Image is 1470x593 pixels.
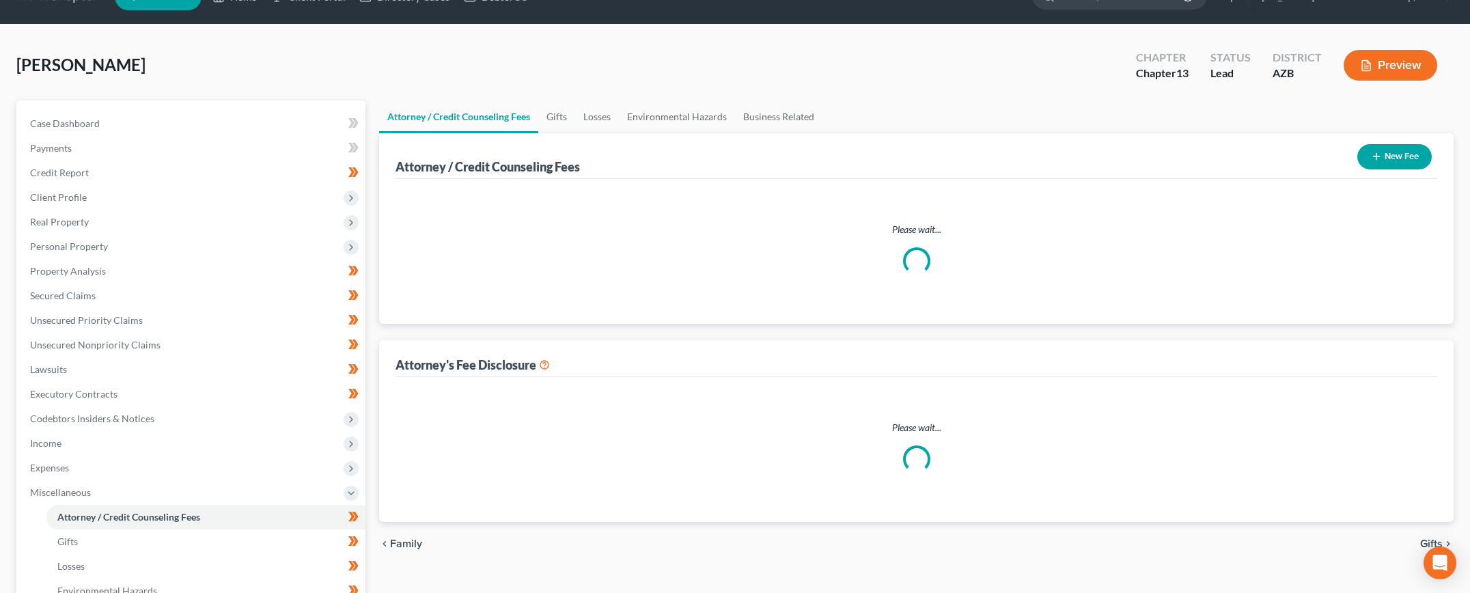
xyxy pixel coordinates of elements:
span: Unsecured Priority Claims [30,314,143,326]
a: Lawsuits [19,357,365,382]
p: Please wait... [406,421,1426,435]
span: Losses [57,560,85,572]
button: Gifts chevron_right [1420,538,1454,549]
button: Preview [1344,50,1437,81]
a: Attorney / Credit Counseling Fees [379,100,538,133]
span: Attorney / Credit Counseling Fees [57,511,200,523]
span: Client Profile [30,191,87,203]
a: Secured Claims [19,284,365,308]
a: Gifts [538,100,575,133]
span: Codebtors Insiders & Notices [30,413,154,424]
a: Unsecured Priority Claims [19,308,365,333]
div: Open Intercom Messenger [1424,547,1456,579]
span: Payments [30,142,72,154]
a: Unsecured Nonpriority Claims [19,333,365,357]
a: Business Related [735,100,822,133]
a: Payments [19,136,365,161]
span: Case Dashboard [30,118,100,129]
a: Property Analysis [19,259,365,284]
span: Secured Claims [30,290,96,301]
span: Credit Report [30,167,89,178]
i: chevron_left [379,538,390,549]
a: Credit Report [19,161,365,185]
a: Executory Contracts [19,382,365,406]
div: Chapter [1136,66,1189,81]
span: 13 [1176,66,1189,79]
span: Real Property [30,216,89,227]
span: Gifts [57,536,78,547]
span: Lawsuits [30,363,67,375]
a: Losses [46,554,365,579]
i: chevron_right [1443,538,1454,549]
span: Personal Property [30,240,108,252]
span: Expenses [30,462,69,473]
span: Miscellaneous [30,486,91,498]
a: Losses [575,100,619,133]
button: chevron_left Family [379,538,422,549]
div: Attorney's Fee Disclosure [396,357,550,373]
a: Gifts [46,529,365,554]
a: Environmental Hazards [619,100,735,133]
div: Chapter [1136,50,1189,66]
div: AZB [1273,66,1322,81]
a: Attorney / Credit Counseling Fees [46,505,365,529]
div: Attorney / Credit Counseling Fees [396,158,580,175]
p: Please wait... [406,223,1426,236]
a: Case Dashboard [19,111,365,136]
div: District [1273,50,1322,66]
button: New Fee [1357,144,1432,169]
span: Family [390,538,422,549]
div: Status [1210,50,1251,66]
span: Executory Contracts [30,388,117,400]
span: Unsecured Nonpriority Claims [30,339,161,350]
div: Lead [1210,66,1251,81]
span: Gifts [1420,538,1443,549]
span: [PERSON_NAME] [16,55,145,74]
span: Income [30,437,61,449]
span: Property Analysis [30,265,106,277]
